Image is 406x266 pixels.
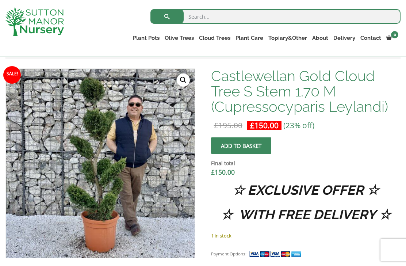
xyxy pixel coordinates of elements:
[331,33,358,43] a: Delivery
[150,9,401,24] input: Search...
[221,207,391,222] strong: ☆ WITH FREE DELIVERY ☆
[211,231,401,240] p: 1 in stock
[233,182,379,198] strong: ☆ EXCLUSIVE OFFER ☆
[391,31,398,38] span: 0
[5,7,64,36] img: logo
[211,168,215,176] span: £
[196,33,233,43] a: Cloud Trees
[211,168,235,176] bdi: 150.00
[214,120,242,130] bdi: 195.00
[177,73,190,87] a: View full-screen image gallery
[249,250,304,258] img: payment supported
[214,120,218,130] span: £
[3,66,21,84] span: Sale!
[384,33,401,43] a: 0
[211,137,271,154] button: Add to basket
[233,33,266,43] a: Plant Care
[211,251,246,256] small: Payment Options:
[310,33,331,43] a: About
[266,33,310,43] a: Topiary&Other
[250,120,279,130] bdi: 150.00
[162,33,196,43] a: Olive Trees
[130,33,162,43] a: Plant Pots
[358,33,384,43] a: Contact
[250,120,254,130] span: £
[211,68,401,114] h1: Castlewellan Gold Cloud Tree S Stem 1.70 M (Cupressocyparis Leylandi)
[211,159,401,168] dt: Final total
[283,120,314,130] span: (23% off)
